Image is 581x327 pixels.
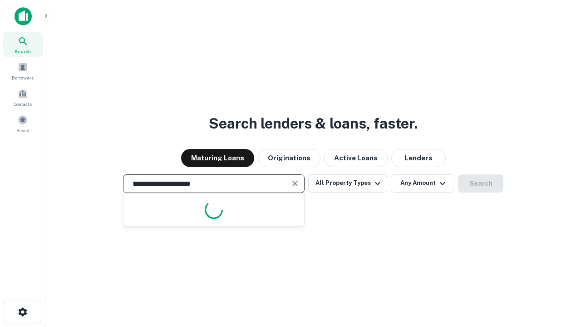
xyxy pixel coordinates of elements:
[3,111,43,136] a: Saved
[324,149,388,167] button: Active Loans
[308,174,387,193] button: All Property Types
[3,32,43,57] a: Search
[16,127,30,134] span: Saved
[181,149,254,167] button: Maturing Loans
[391,174,454,193] button: Any Amount
[3,59,43,83] a: Borrowers
[536,254,581,298] iframe: Chat Widget
[258,149,320,167] button: Originations
[15,48,31,55] span: Search
[209,113,418,134] h3: Search lenders & loans, faster.
[12,74,34,81] span: Borrowers
[391,149,446,167] button: Lenders
[3,85,43,109] a: Contacts
[14,100,32,108] span: Contacts
[15,7,32,25] img: capitalize-icon.png
[289,177,301,190] button: Clear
